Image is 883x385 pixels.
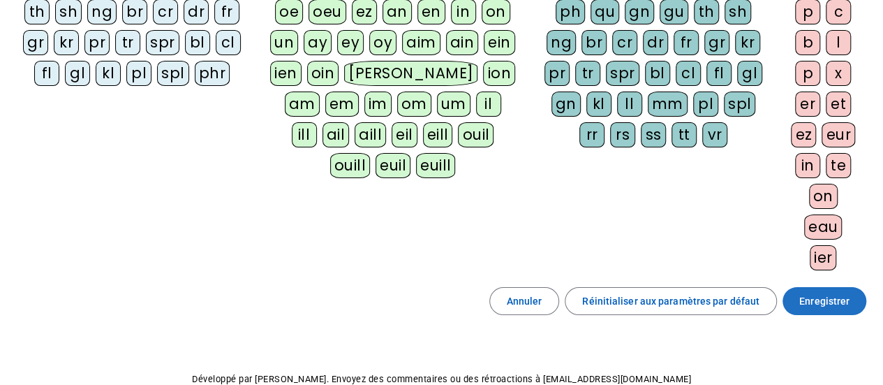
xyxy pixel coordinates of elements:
[397,92,431,117] div: om
[146,30,179,55] div: spr
[586,92,611,117] div: kl
[674,30,699,55] div: fr
[795,92,820,117] div: er
[369,30,396,55] div: oy
[822,122,855,147] div: eur
[476,92,501,117] div: il
[617,92,642,117] div: ll
[304,30,332,55] div: ay
[337,30,364,55] div: ey
[126,61,151,86] div: pl
[437,92,470,117] div: um
[483,61,515,86] div: ion
[270,61,302,86] div: ien
[96,61,121,86] div: kl
[795,153,820,178] div: in
[693,92,718,117] div: pl
[671,122,697,147] div: tt
[641,122,666,147] div: ss
[810,245,837,270] div: ier
[344,61,477,86] div: [PERSON_NAME]
[285,92,320,117] div: am
[643,30,668,55] div: dr
[795,30,820,55] div: b
[416,153,455,178] div: euill
[645,61,670,86] div: bl
[610,122,635,147] div: rs
[648,92,688,117] div: mm
[489,287,560,315] button: Annuler
[547,30,576,55] div: ng
[724,92,756,117] div: spl
[185,30,210,55] div: bl
[23,30,48,55] div: gr
[34,61,59,86] div: fl
[809,184,838,209] div: on
[737,61,762,86] div: gl
[799,293,849,310] span: Enregistrer
[458,122,494,147] div: ouil
[612,30,637,55] div: cr
[791,122,816,147] div: ez
[507,293,542,310] span: Annuler
[575,61,600,86] div: tr
[826,61,851,86] div: x
[446,30,479,55] div: ain
[795,61,820,86] div: p
[544,61,570,86] div: pr
[325,92,359,117] div: em
[195,61,230,86] div: phr
[484,30,515,55] div: ein
[376,153,410,178] div: euil
[826,30,851,55] div: l
[270,30,298,55] div: un
[704,30,729,55] div: gr
[676,61,701,86] div: cl
[330,153,370,178] div: ouill
[702,122,727,147] div: vr
[307,61,339,86] div: oin
[782,287,866,315] button: Enregistrer
[54,30,79,55] div: kr
[804,215,843,240] div: eau
[115,30,140,55] div: tr
[579,122,604,147] div: rr
[735,30,760,55] div: kr
[826,92,851,117] div: et
[292,122,317,147] div: ill
[565,287,777,315] button: Réinitialiser aux paramètres par défaut
[216,30,241,55] div: cl
[706,61,732,86] div: fl
[826,153,851,178] div: te
[355,122,386,147] div: aill
[364,92,392,117] div: im
[402,30,440,55] div: aim
[392,122,417,147] div: eil
[322,122,350,147] div: ail
[551,92,581,117] div: gn
[606,61,639,86] div: spr
[157,61,189,86] div: spl
[84,30,110,55] div: pr
[423,122,453,147] div: eill
[65,61,90,86] div: gl
[581,30,607,55] div: br
[582,293,759,310] span: Réinitialiser aux paramètres par défaut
